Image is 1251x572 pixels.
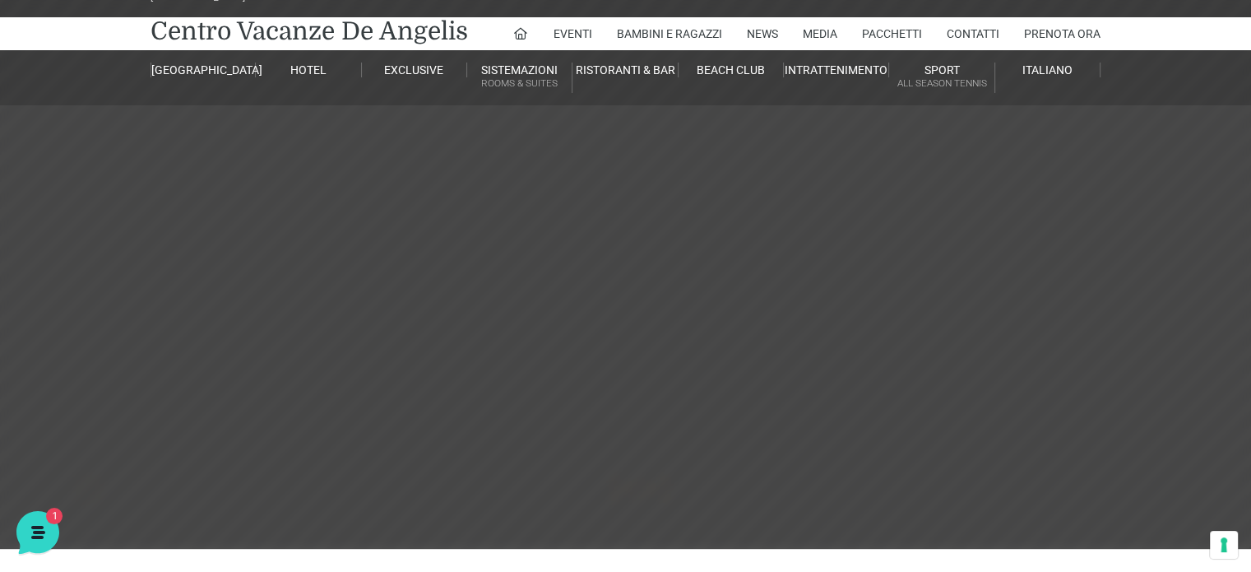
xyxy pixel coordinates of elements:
span: 1 [286,178,303,194]
a: [DEMOGRAPHIC_DATA] tutto [146,132,303,145]
button: Inizia una conversazione [26,207,303,240]
a: Eventi [554,17,592,50]
img: light [26,160,59,193]
a: Ristoranti & Bar [572,63,678,77]
span: Inizia una conversazione [107,217,243,230]
button: Aiuto [215,421,316,458]
button: Home [13,421,114,458]
a: Bambini e Ragazzi [617,17,722,50]
a: Beach Club [679,63,784,77]
span: Trova una risposta [26,273,128,286]
a: Media [803,17,837,50]
a: Italiano [995,63,1100,77]
button: 1Messaggi [114,421,215,458]
a: News [747,17,778,50]
p: Messaggi [142,444,187,458]
p: Ciao! Benvenuto al [GEOGRAPHIC_DATA]! Come posso aiutarti! [69,178,261,194]
a: Pacchetti [862,17,922,50]
a: Prenota Ora [1024,17,1100,50]
small: Rooms & Suites [467,76,572,91]
p: La nostra missione è rendere la tua esperienza straordinaria! [13,72,276,105]
a: SistemazioniRooms & Suites [467,63,572,93]
span: Le tue conversazioni [26,132,140,145]
small: All Season Tennis [889,76,994,91]
input: Cerca un articolo... [37,309,269,325]
span: [PERSON_NAME] [69,158,261,174]
a: Apri Centro Assistenza [175,273,303,286]
a: [GEOGRAPHIC_DATA] [151,63,256,77]
a: SportAll Season Tennis [889,63,994,93]
button: Le tue preferenze relative al consenso per le tecnologie di tracciamento [1210,531,1238,559]
a: Intrattenimento [784,63,889,77]
a: [PERSON_NAME]Ciao! Benvenuto al [GEOGRAPHIC_DATA]! Come posso aiutarti![DATE]1 [20,151,309,201]
span: Italiano [1022,63,1073,77]
a: Exclusive [362,63,467,77]
a: Contatti [947,17,999,50]
span: 1 [164,419,176,430]
p: [DATE] [271,158,303,173]
p: Home [49,444,77,458]
p: Aiuto [253,444,277,458]
iframe: Customerly Messenger Launcher [13,508,63,557]
a: Centro Vacanze De Angelis [151,15,468,48]
h2: Ciao da De Angelis Resort 👋 [13,13,276,66]
a: Hotel [256,63,361,77]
